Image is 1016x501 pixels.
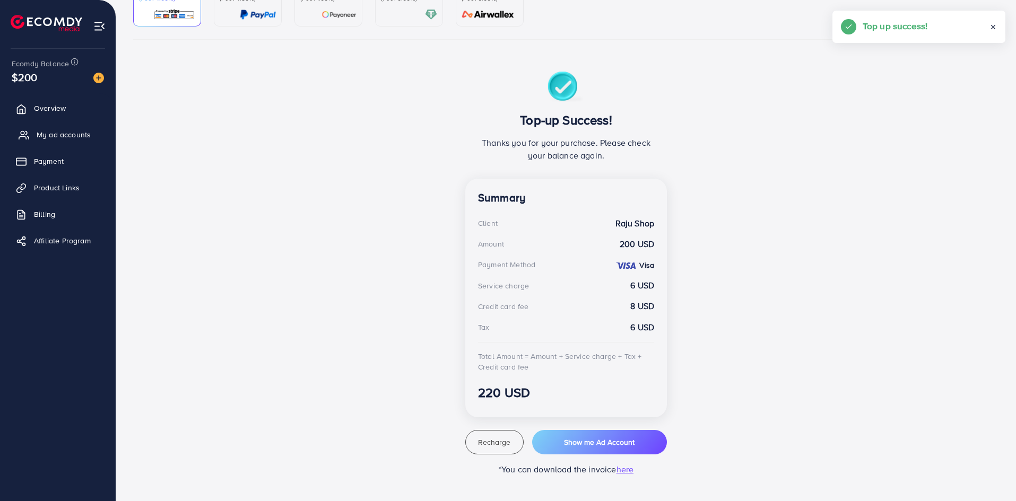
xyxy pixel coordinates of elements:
[322,8,357,21] img: card
[34,156,64,166] span: Payment
[34,103,66,113] span: Overview
[93,73,104,83] img: image
[630,321,654,333] strong: 6 USD
[863,19,927,33] h5: Top up success!
[34,182,80,193] span: Product Links
[8,204,108,225] a: Billing
[11,15,82,31] img: logo
[12,58,69,69] span: Ecomdy Balance
[425,8,437,21] img: card
[630,279,654,292] strong: 6 USD
[478,136,654,162] p: Thanks you for your purchase. Please check your balance again.
[478,112,654,128] h3: Top-up Success!
[620,238,654,250] strong: 200 USD
[93,20,106,32] img: menu
[465,463,667,476] p: *You can download the invoice
[8,230,108,251] a: Affiliate Program
[615,217,654,230] strong: Raju Shop
[34,209,55,219] span: Billing
[478,191,654,205] h4: Summary
[153,8,195,21] img: card
[478,239,504,249] div: Amount
[532,430,667,454] button: Show me Ad Account
[639,260,654,270] strong: Visa
[548,72,585,104] img: success
[8,124,108,145] a: My ad accounts
[14,63,35,92] span: $200
[8,177,108,198] a: Product Links
[478,437,510,447] span: Recharge
[458,8,518,21] img: card
[478,280,529,291] div: Service charge
[615,261,637,270] img: credit
[34,235,91,246] span: Affiliate Program
[478,385,654,400] h3: 220 USD
[8,98,108,119] a: Overview
[37,129,91,140] span: My ad accounts
[478,259,535,270] div: Payment Method
[478,351,654,373] div: Total Amount = Amount + Service charge + Tax + Credit card fee
[564,437,635,447] span: Show me Ad Account
[240,8,276,21] img: card
[478,322,489,332] div: Tax
[8,151,108,172] a: Payment
[465,430,524,454] button: Recharge
[971,453,1008,493] iframe: Chat
[630,300,654,312] strong: 8 USD
[478,301,528,312] div: Credit card fee
[478,218,498,228] div: Client
[616,463,634,475] span: here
